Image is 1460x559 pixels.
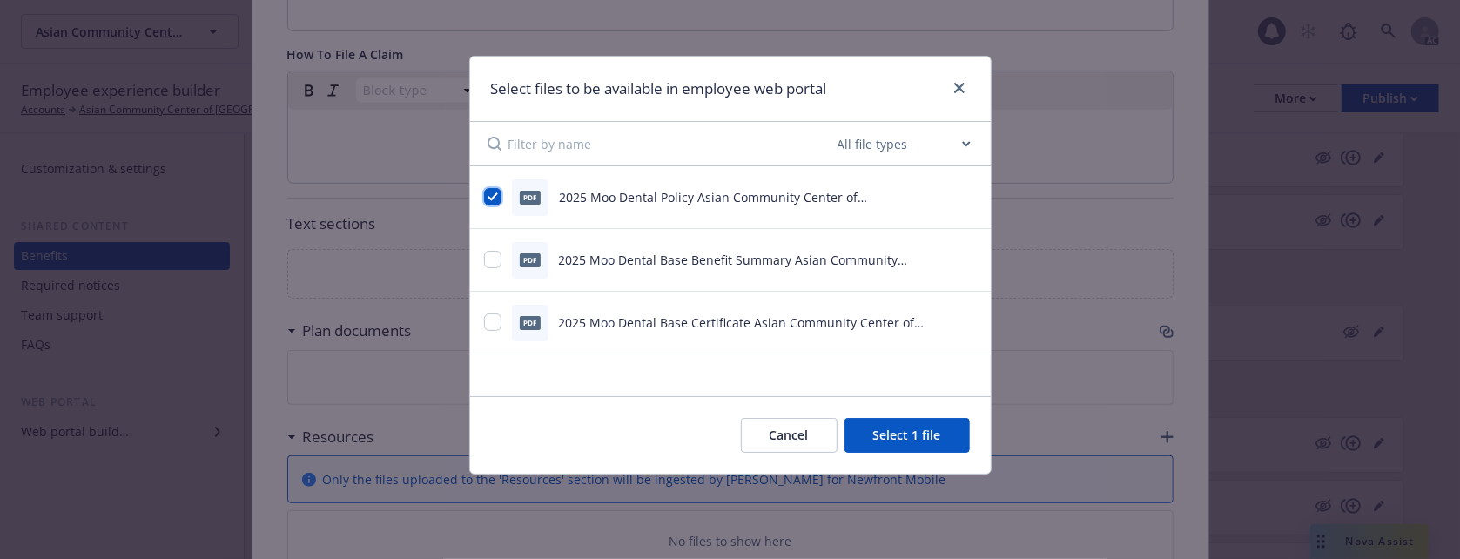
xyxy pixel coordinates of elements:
button: download file [933,313,947,332]
button: download file [933,188,947,206]
button: Select 1 file [844,418,970,453]
span: pdf [520,253,541,266]
span: 2025 Moo Dental Base Certificate Asian Community Center of [GEOGRAPHIC_DATA]pdf [559,314,925,349]
svg: Search [488,137,501,151]
span: 2025 Moo Dental Base Benefit Summary Asian Community Center of [GEOGRAPHIC_DATA]pdf [559,252,908,286]
span: 2025 Moo Dental Policy Asian Community Center of [GEOGRAPHIC_DATA]pdf [559,189,867,224]
a: close [949,77,970,98]
h1: Select files to be available in employee web portal [491,77,827,100]
button: Cancel [741,418,838,453]
span: pdf [520,316,541,329]
input: Filter by name [508,122,834,165]
button: preview file [961,188,977,206]
button: preview file [961,313,977,332]
button: download file [933,251,947,269]
span: pdf [520,191,541,204]
button: preview file [961,251,977,269]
